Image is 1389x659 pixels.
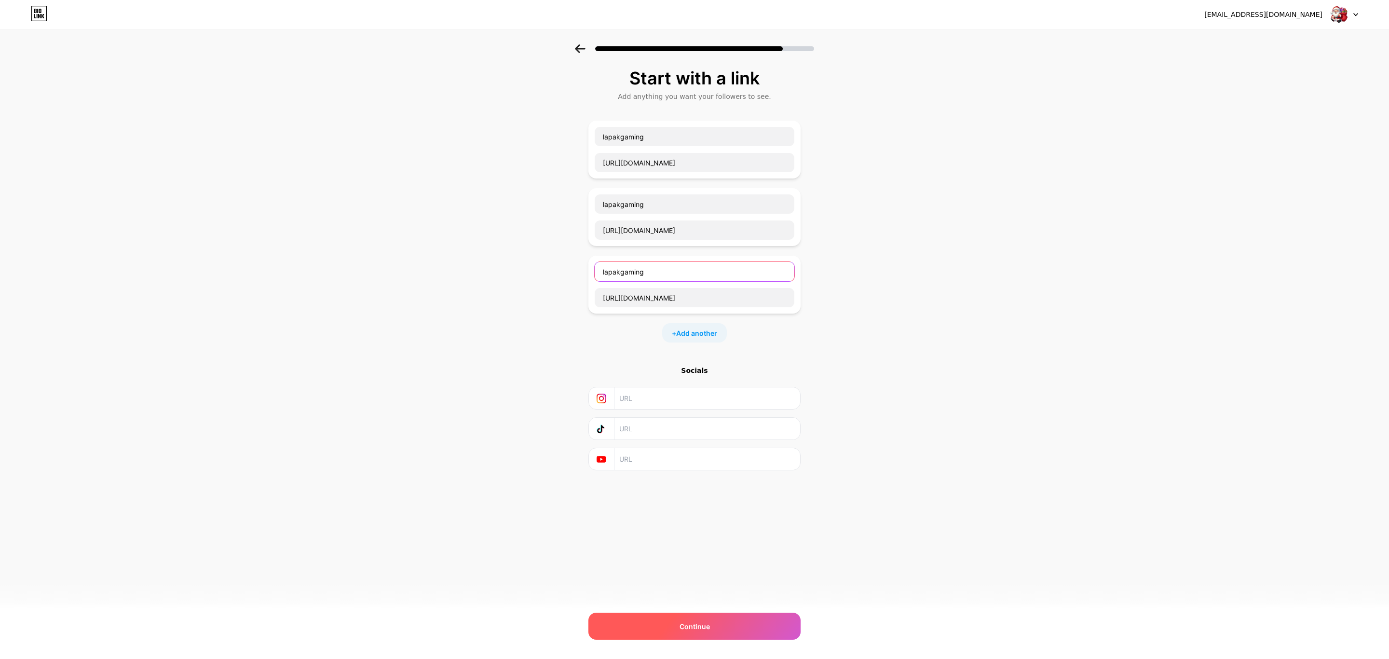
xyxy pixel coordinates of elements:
input: URL [595,220,794,240]
div: + [662,323,727,343]
div: Add anything you want your followers to see. [593,92,796,101]
input: Link name [595,262,794,281]
input: URL [619,448,794,470]
input: Link name [595,127,794,146]
input: URL [619,418,794,439]
div: Start with a link [593,69,796,88]
input: URL [619,387,794,409]
img: OP sukmar [1330,5,1348,24]
input: Link name [595,194,794,214]
div: Socials [588,366,801,375]
input: URL [595,288,794,307]
div: [EMAIL_ADDRESS][DOMAIN_NAME] [1204,10,1322,20]
span: Continue [680,621,710,632]
input: URL [595,153,794,172]
span: Add another [676,328,717,338]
